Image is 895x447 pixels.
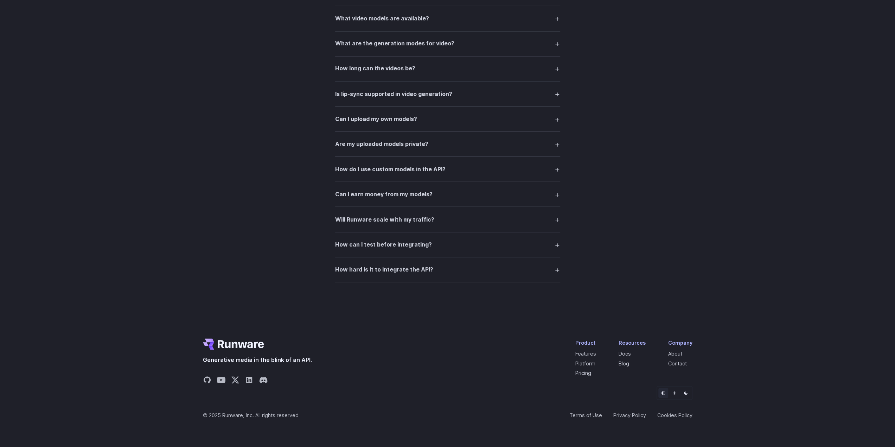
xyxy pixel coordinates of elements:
[619,360,629,366] a: Blog
[335,190,433,199] h3: Can I earn money from my models?
[259,376,268,386] a: Share on Discord
[203,338,264,350] a: Go to /
[203,355,312,364] span: Generative media in the blink of an API.
[335,139,428,148] h3: Are my uploaded models private?
[335,37,560,50] summary: What are the generation modes for video?
[657,386,692,400] ul: Theme selector
[245,376,254,386] a: Share on LinkedIn
[668,360,687,366] a: Contact
[335,64,415,73] h3: How long can the videos be?
[335,12,560,25] summary: What video models are available?
[335,265,433,274] h3: How hard is it to integrate the API?
[575,370,591,376] a: Pricing
[335,215,434,224] h3: Will Runware scale with my traffic?
[335,87,560,100] summary: Is lip-sync supported in video generation?
[613,411,646,419] a: Privacy Policy
[335,187,560,201] summary: Can I earn money from my models?
[575,338,596,346] div: Product
[335,238,560,251] summary: How can I test before integrating?
[619,350,631,356] a: Docs
[335,112,560,126] summary: Can I upload my own models?
[658,388,668,398] button: Default
[231,376,239,386] a: Share on X
[217,376,225,386] a: Share on YouTube
[203,376,211,386] a: Share on GitHub
[670,388,679,398] button: Light
[335,137,560,151] summary: Are my uploaded models private?
[335,114,417,123] h3: Can I upload my own models?
[335,14,429,23] h3: What video models are available?
[335,89,452,98] h3: Is lip-sync supported in video generation?
[668,350,682,356] a: About
[681,388,691,398] button: Dark
[575,360,595,366] a: Platform
[335,62,560,75] summary: How long can the videos be?
[335,263,560,276] summary: How hard is it to integrate the API?
[335,212,560,226] summary: Will Runware scale with my traffic?
[575,350,596,356] a: Features
[668,338,692,346] div: Company
[335,162,560,175] summary: How do I use custom models in the API?
[335,165,446,174] h3: How do I use custom models in the API?
[335,240,432,249] h3: How can I test before integrating?
[569,411,602,419] a: Terms of Use
[335,39,454,48] h3: What are the generation modes for video?
[619,338,646,346] div: Resources
[203,411,299,419] span: © 2025 Runware, Inc. All rights reserved
[657,411,692,419] a: Cookies Policy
